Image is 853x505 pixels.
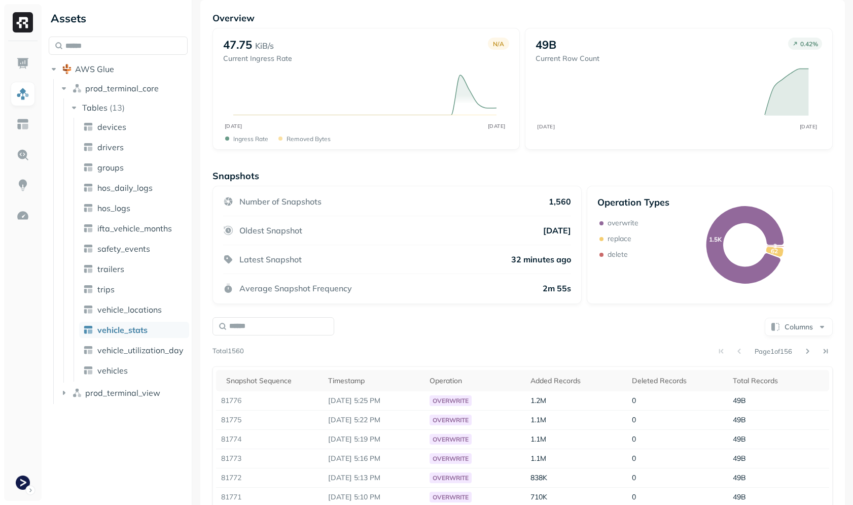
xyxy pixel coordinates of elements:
[733,434,746,444] span: 49B
[733,376,824,386] div: Total Records
[233,135,268,143] p: Ingress Rate
[216,391,323,411] td: 81776
[530,434,546,444] span: 1.1M
[16,87,29,100] img: Assets
[239,283,352,293] p: Average Snapshot Frequency
[16,57,29,70] img: Dashboard
[632,434,636,444] span: 0
[709,235,722,243] text: 1.5K
[82,103,108,113] span: Tables
[79,281,189,297] a: trips
[83,203,93,213] img: table
[97,203,130,213] span: hos_logs
[83,244,93,254] img: table
[328,473,419,483] p: Aug 25, 2025 5:13 PM
[97,365,128,376] span: vehicles
[83,142,93,152] img: table
[543,225,571,235] p: [DATE]
[16,476,30,490] img: Terminal
[83,305,93,315] img: table
[75,64,114,74] span: AWS Glue
[487,123,505,129] tspan: [DATE]
[79,119,189,135] a: devices
[287,135,331,143] p: Removed bytes
[79,342,189,358] a: vehicle_utilization_day
[83,162,93,173] img: table
[224,123,242,129] tspan: [DATE]
[83,183,93,193] img: table
[536,38,556,52] p: 49B
[328,492,419,502] p: Aug 25, 2025 5:10 PM
[773,242,777,250] text: 3
[13,12,33,32] img: Ryft
[597,196,669,208] p: Operation Types
[255,40,274,52] p: KiB/s
[216,430,323,449] td: 81774
[79,322,189,338] a: vehicle_stats
[530,396,546,405] span: 1.2M
[632,473,636,482] span: 0
[97,325,148,335] span: vehicle_stats
[97,264,124,274] span: trailers
[83,223,93,233] img: table
[79,180,189,196] a: hos_daily_logs
[632,376,723,386] div: Deleted Records
[79,261,189,277] a: trailers
[511,254,571,264] p: 32 minutes ago
[733,492,746,501] span: 49B
[328,415,419,425] p: Aug 25, 2025 5:22 PM
[216,411,323,430] td: 81775
[85,83,159,93] span: prod_terminal_core
[538,123,555,129] tspan: [DATE]
[79,159,189,176] a: groups
[733,473,746,482] span: 49B
[97,345,184,355] span: vehicle_utilization_day
[79,139,189,155] a: drivers
[530,492,547,501] span: 710K
[430,376,521,386] div: Operation
[765,318,833,336] button: Columns
[83,365,93,376] img: table
[72,388,82,398] img: namespace
[530,415,546,424] span: 1.1M
[59,385,188,401] button: prod_terminal_view
[83,122,93,132] img: table
[632,454,636,463] span: 0
[97,122,126,132] span: devices
[328,454,419,463] p: Aug 25, 2025 5:16 PM
[223,38,252,52] p: 47.75
[79,241,189,257] a: safety_events
[733,415,746,424] span: 49B
[549,196,571,207] p: 1,560
[83,264,93,274] img: table
[97,183,153,193] span: hos_daily_logs
[72,83,82,93] img: namespace
[212,12,833,24] p: Overview
[226,376,318,386] div: Snapshot Sequence
[239,196,322,207] p: Number of Snapshots
[97,305,162,315] span: vehicle_locations
[16,148,29,161] img: Query Explorer
[733,454,746,463] span: 49B
[239,225,302,235] p: Oldest Snapshot
[632,396,636,405] span: 0
[632,492,636,501] span: 0
[16,209,29,222] img: Optimization
[328,434,419,444] p: Aug 25, 2025 5:19 PM
[49,10,188,26] div: Assets
[608,250,628,259] p: delete
[328,376,419,386] div: Timestamp
[216,468,323,488] td: 81772
[530,376,622,386] div: Added Records
[755,347,792,356] p: Page 1 of 156
[85,388,160,398] span: prod_terminal_view
[216,449,323,468] td: 81773
[493,40,504,48] p: N/A
[97,162,124,173] span: groups
[212,346,244,356] p: Total 1560
[733,396,746,405] span: 49B
[97,142,124,152] span: drivers
[83,284,93,294] img: table
[430,453,472,464] div: overwrite
[59,80,188,96] button: prod_terminal_core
